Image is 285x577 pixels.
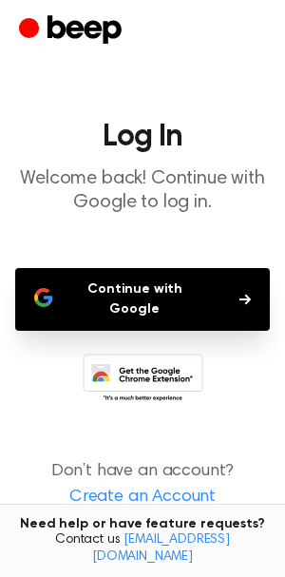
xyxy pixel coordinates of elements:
[11,532,274,566] span: Contact us
[19,485,266,510] a: Create an Account
[15,459,270,510] p: Don’t have an account?
[15,122,270,152] h1: Log In
[92,533,230,564] a: [EMAIL_ADDRESS][DOMAIN_NAME]
[15,268,270,331] button: Continue with Google
[19,12,126,49] a: Beep
[15,167,270,215] p: Welcome back! Continue with Google to log in.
